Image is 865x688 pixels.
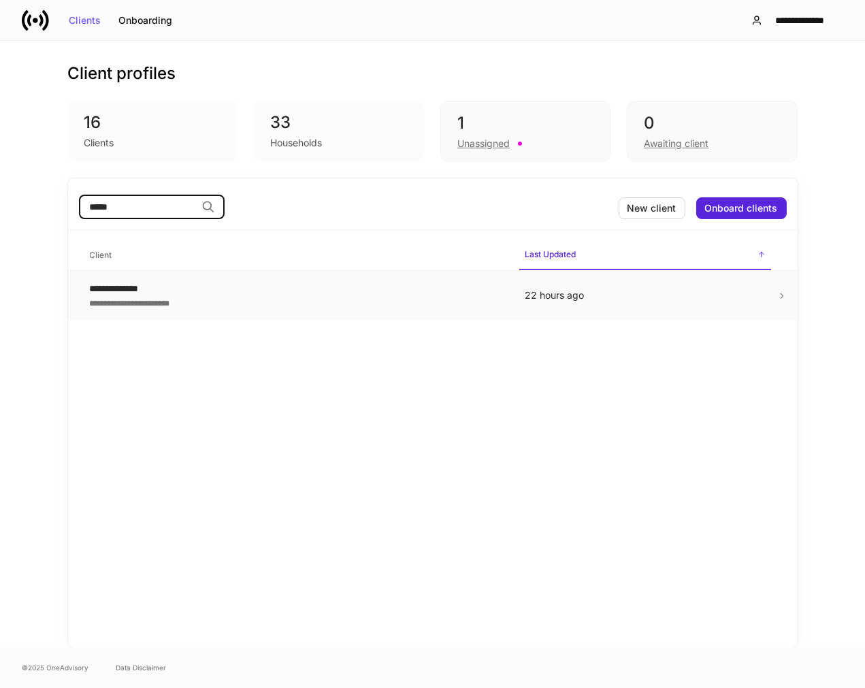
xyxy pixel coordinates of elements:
[457,137,510,150] div: Unassigned
[22,662,88,673] span: © 2025 OneAdvisory
[270,112,408,133] div: 33
[84,242,508,269] span: Client
[69,16,101,25] div: Clients
[457,112,593,134] div: 1
[84,136,114,150] div: Clients
[627,203,676,213] div: New client
[118,16,172,25] div: Onboarding
[270,136,322,150] div: Households
[440,101,610,162] div: 1Unassigned
[60,10,110,31] button: Clients
[696,197,787,219] button: Onboard clients
[90,248,112,261] h6: Client
[68,63,176,84] h3: Client profiles
[619,197,685,219] button: New client
[519,241,771,270] span: Last Updated
[644,112,780,134] div: 0
[110,10,181,31] button: Onboarding
[84,112,222,133] div: 16
[525,248,576,261] h6: Last Updated
[116,662,166,673] a: Data Disclaimer
[525,289,766,302] p: 22 hours ago
[705,203,778,213] div: Onboard clients
[644,137,708,150] div: Awaiting client
[627,101,797,162] div: 0Awaiting client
